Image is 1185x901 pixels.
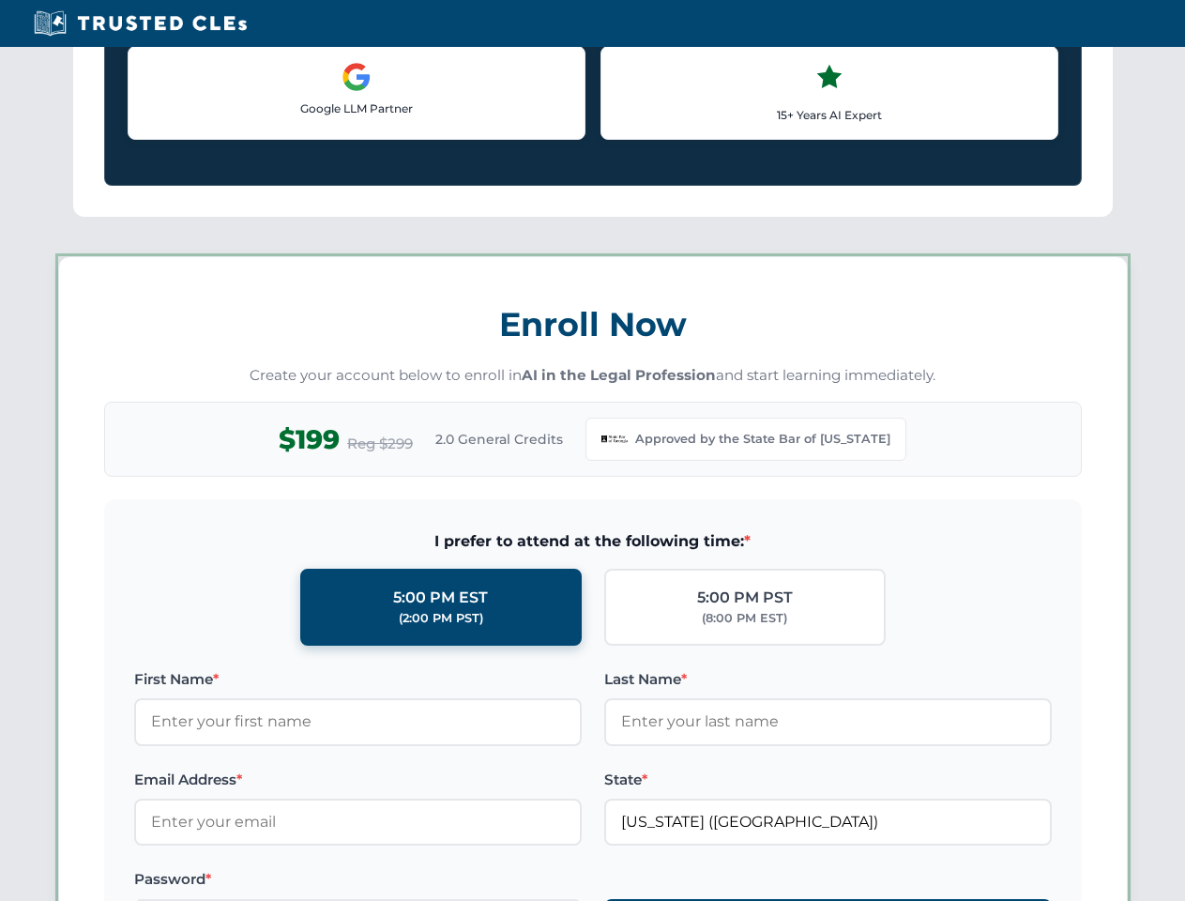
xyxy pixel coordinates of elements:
p: Google LLM Partner [144,99,570,117]
label: First Name [134,668,582,691]
div: 5:00 PM EST [393,586,488,610]
div: 5:00 PM PST [697,586,793,610]
div: (2:00 PM PST) [399,609,483,628]
img: Trusted CLEs [28,9,252,38]
span: Approved by the State Bar of [US_STATE] [635,430,890,449]
strong: AI in the Legal Profession [522,366,716,384]
label: Last Name [604,668,1052,691]
div: (8:00 PM EST) [702,609,787,628]
input: Georgia (GA) [604,799,1052,846]
span: Reg $299 [347,433,413,455]
input: Enter your first name [134,698,582,745]
span: 2.0 General Credits [435,429,563,450]
label: Password [134,868,582,891]
label: State [604,769,1052,791]
span: $199 [279,419,340,461]
span: I prefer to attend at the following time: [134,529,1052,554]
input: Enter your last name [604,698,1052,745]
img: Georgia Bar [601,426,628,452]
p: Create your account below to enroll in and start learning immediately. [104,365,1082,387]
label: Email Address [134,769,582,791]
p: 15+ Years AI Expert [616,106,1042,124]
h3: Enroll Now [104,295,1082,354]
input: Enter your email [134,799,582,846]
img: Google [342,62,372,92]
